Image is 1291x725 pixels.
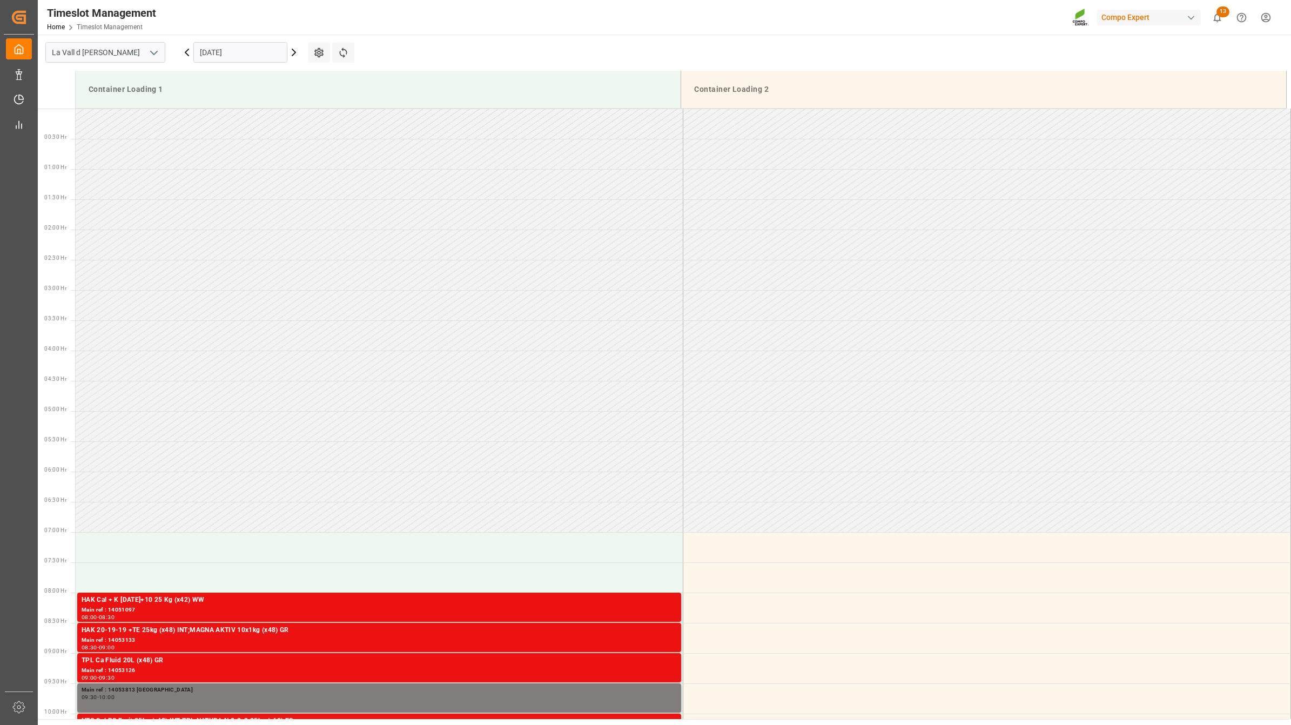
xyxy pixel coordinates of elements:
[44,648,66,654] span: 09:00 Hr
[45,42,165,63] input: Type to search/select
[97,645,99,650] div: -
[44,406,66,412] span: 05:00 Hr
[47,5,156,21] div: Timeslot Management
[44,376,66,382] span: 04:30 Hr
[1097,10,1201,25] div: Compo Expert
[44,315,66,321] span: 03:30 Hr
[82,695,97,700] div: 09:30
[97,615,99,620] div: -
[1216,6,1229,17] span: 13
[97,675,99,680] div: -
[82,655,677,666] div: TPL Ca Fluid 20L (x48) GR
[99,615,115,620] div: 08:30
[44,194,66,200] span: 01:30 Hr
[44,285,66,291] span: 03:00 Hr
[44,679,66,684] span: 09:30 Hr
[99,675,115,680] div: 09:30
[82,675,97,680] div: 09:00
[82,595,677,606] div: HAK Cal + K [DATE]+10 25 Kg (x42) WW
[44,255,66,261] span: 02:30 Hr
[84,79,672,99] div: Container Loading 1
[44,467,66,473] span: 06:00 Hr
[97,695,99,700] div: -
[99,645,115,650] div: 09:00
[44,527,66,533] span: 07:00 Hr
[82,645,97,650] div: 08:30
[44,709,66,715] span: 10:00 Hr
[44,588,66,594] span: 08:00 Hr
[1072,8,1090,27] img: Screenshot%202023-09-29%20at%2010.02.21.png_1712312052.png
[44,164,66,170] span: 01:00 Hr
[82,636,677,645] div: Main ref : 14053133
[99,695,115,700] div: 10:00
[82,666,677,675] div: Main ref : 14053126
[82,625,677,636] div: HAK 20-19-19 +TE 25kg (x48) INT;MAGNA AKTIV 10x1kg (x48) GR
[1205,5,1229,30] button: show 13 new notifications
[690,79,1277,99] div: Container Loading 2
[82,686,677,695] div: Main ref : 14053813 [GEOGRAPHIC_DATA]
[44,497,66,503] span: 06:30 Hr
[44,225,66,231] span: 02:00 Hr
[44,558,66,563] span: 07:30 Hr
[44,346,66,352] span: 04:00 Hr
[193,42,287,63] input: DD.MM.YYYY
[47,23,65,31] a: Home
[82,615,97,620] div: 08:00
[1229,5,1254,30] button: Help Center
[44,618,66,624] span: 08:30 Hr
[44,437,66,442] span: 05:30 Hr
[44,134,66,140] span: 00:30 Hr
[82,606,677,615] div: Main ref : 14051097
[1097,7,1205,28] button: Compo Expert
[145,44,162,61] button: open menu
